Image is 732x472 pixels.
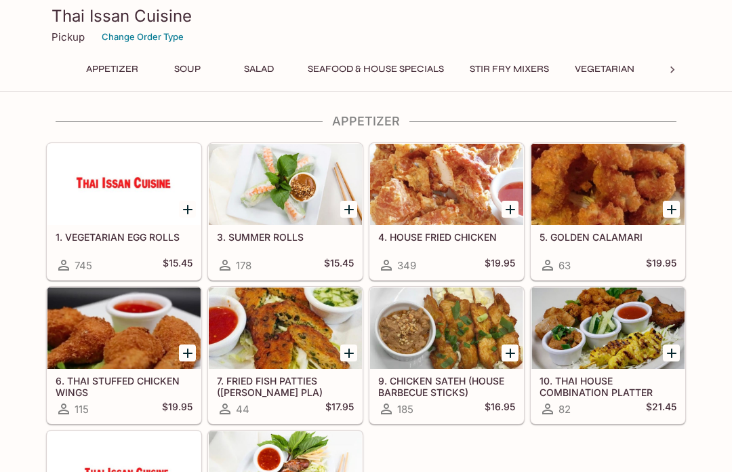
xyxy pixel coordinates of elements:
div: 3. SUMMER ROLLS [209,144,362,225]
h5: $19.95 [646,257,676,273]
p: Pickup [52,31,85,43]
a: 4. HOUSE FRIED CHICKEN349$19.95 [369,143,524,280]
span: 44 [236,403,249,416]
button: Add 4. HOUSE FRIED CHICKEN [502,201,518,218]
button: Noodles [653,60,714,79]
div: 10. THAI HOUSE COMBINATION PLATTER [531,288,685,369]
h5: $19.95 [162,401,192,417]
button: Vegetarian [567,60,642,79]
span: 185 [397,403,413,416]
button: Seafood & House Specials [300,60,451,79]
button: Stir Fry Mixers [462,60,556,79]
div: 1. VEGETARIAN EGG ROLLS [47,144,201,225]
div: 9. CHICKEN SATEH (HOUSE BARBECUE STICKS) [370,288,523,369]
h5: 5. GOLDEN CALAMARI [540,231,676,243]
h5: $17.95 [325,401,354,417]
a: 10. THAI HOUSE COMBINATION PLATTER82$21.45 [531,287,685,424]
div: 7. FRIED FISH PATTIES (TOD MUN PLA) [209,288,362,369]
button: Add 6. THAI STUFFED CHICKEN WINGS [179,345,196,361]
div: 4. HOUSE FRIED CHICKEN [370,144,523,225]
h4: Appetizer [46,114,686,129]
h5: 6. THAI STUFFED CHICKEN WINGS [56,375,192,397]
button: Add 1. VEGETARIAN EGG ROLLS [179,201,196,218]
h5: $21.45 [646,401,676,417]
button: Add 5. GOLDEN CALAMARI [663,201,680,218]
span: 63 [558,259,571,272]
div: 5. GOLDEN CALAMARI [531,144,685,225]
h5: 1. VEGETARIAN EGG ROLLS [56,231,192,243]
h5: 9. CHICKEN SATEH (HOUSE BARBECUE STICKS) [378,375,515,397]
a: 3. SUMMER ROLLS178$15.45 [208,143,363,280]
h5: $15.45 [324,257,354,273]
button: Add 3. SUMMER ROLLS [340,201,357,218]
a: 5. GOLDEN CALAMARI63$19.95 [531,143,685,280]
span: 178 [236,259,251,272]
a: 1. VEGETARIAN EGG ROLLS745$15.45 [47,143,201,280]
button: Add 10. THAI HOUSE COMBINATION PLATTER [663,345,680,361]
h5: $16.95 [485,401,515,417]
a: 7. FRIED FISH PATTIES ([PERSON_NAME] PLA)44$17.95 [208,287,363,424]
div: 6. THAI STUFFED CHICKEN WINGS [47,288,201,369]
span: 745 [75,259,92,272]
h5: $15.45 [163,257,192,273]
button: Appetizer [79,60,146,79]
button: Salad [228,60,289,79]
h3: Thai Issan Cuisine [52,5,680,26]
span: 349 [397,259,416,272]
h5: $19.95 [485,257,515,273]
button: Soup [157,60,218,79]
h5: 3. SUMMER ROLLS [217,231,354,243]
button: Change Order Type [96,26,190,47]
h5: 7. FRIED FISH PATTIES ([PERSON_NAME] PLA) [217,375,354,397]
button: Add 7. FRIED FISH PATTIES (TOD MUN PLA) [340,345,357,361]
span: 82 [558,403,571,416]
a: 6. THAI STUFFED CHICKEN WINGS115$19.95 [47,287,201,424]
span: 115 [75,403,89,416]
h5: 4. HOUSE FRIED CHICKEN [378,231,515,243]
a: 9. CHICKEN SATEH (HOUSE BARBECUE STICKS)185$16.95 [369,287,524,424]
h5: 10. THAI HOUSE COMBINATION PLATTER [540,375,676,397]
button: Add 9. CHICKEN SATEH (HOUSE BARBECUE STICKS) [502,345,518,361]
